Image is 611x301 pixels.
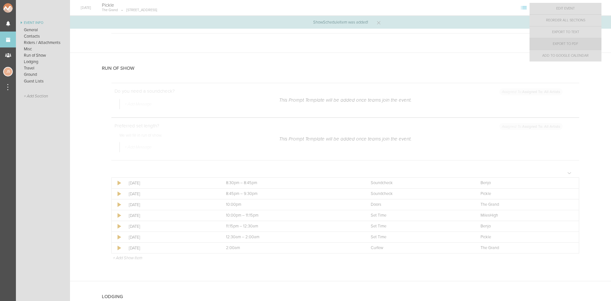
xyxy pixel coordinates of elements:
p: [DATE] [129,235,212,240]
img: NOMAD [3,3,39,13]
p: [STREET_ADDRESS] [118,8,157,12]
p: MilesHigh [481,213,566,218]
p: Doors [371,202,467,207]
p: [DATE] [129,181,212,186]
p: Benjo [481,224,566,229]
p: [DATE] [129,224,212,229]
a: Event Info [16,19,70,27]
a: Contacts [16,33,70,39]
p: 8:45pm – 9:30pm [226,191,357,197]
a: Run of Show [16,52,70,59]
span: + Add Section [24,94,48,99]
p: 10:00pm – 11:15pm [226,213,357,218]
p: The Grand [102,8,118,12]
div: The Grand [546,2,557,13]
h4: Run of Show [102,66,134,71]
a: Export to Text [530,26,601,38]
p: [DATE] [129,213,212,218]
span: View Itinerary [529,5,539,9]
a: Edit Event [530,3,601,14]
p: 10:00pm [226,202,357,207]
a: General [16,27,70,33]
p: Soundcheck [371,191,467,197]
p: Set Time [371,235,467,240]
a: Reorder All Sections [530,15,601,26]
h4: Lodging [102,294,123,299]
a: Misc [16,46,70,52]
p: [DATE] [129,246,212,251]
h4: Pickle [102,2,157,8]
p: ShowScheduleItem was added! [313,20,368,25]
p: Pickle [481,235,566,240]
p: 2:00am [226,246,357,251]
p: Benjo [481,181,566,186]
a: Travel [16,65,70,71]
p: [DATE] [129,202,212,207]
p: Set Time [371,213,467,218]
p: Soundcheck [371,181,467,186]
p: Pickle [481,191,566,197]
p: 8:30pm – 8:45pm [226,181,357,186]
a: Export to PDF [530,38,601,50]
a: Ground [16,71,70,78]
a: Lodging [16,59,70,65]
div: Jessica Smith [3,67,13,76]
p: 11:15pm – 12:30am [226,224,357,229]
p: Curfew [371,246,467,251]
a: Add to Google Calendar [530,50,601,61]
p: 12:30am – 2:00am [226,235,357,240]
p: The Grand [481,246,566,251]
a: Guest Lists [16,78,70,84]
p: The Grand [481,202,566,207]
span: View Sections [519,5,529,9]
p: Set Time [371,224,467,229]
p: + Add Show Item [113,255,142,261]
a: Riders / Attachments [16,39,70,46]
p: [DATE] [129,191,212,197]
